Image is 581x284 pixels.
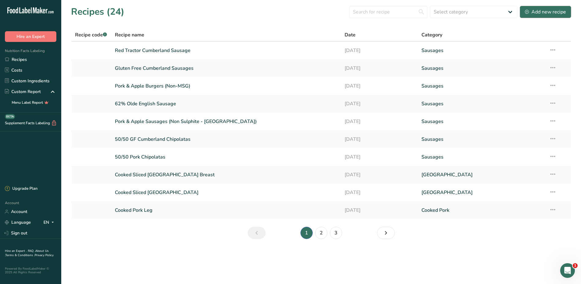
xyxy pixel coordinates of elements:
span: Category [421,31,442,39]
a: Sausages [421,133,542,146]
h1: Recipes (24) [71,5,124,19]
a: Page 2. [315,227,327,239]
a: [DATE] [345,44,414,57]
a: Sausages [421,97,542,110]
a: Cooked Sliced [GEOGRAPHIC_DATA] [115,186,338,199]
a: 50/50 Pork Chipolatas [115,151,338,163]
a: [DATE] [345,204,414,217]
div: EN [43,219,56,226]
span: Recipe code [75,32,107,38]
div: Add new recipe [525,8,566,16]
a: Hire an Expert . [5,249,27,253]
a: Next page [377,227,395,239]
a: Pork & Apple Sausages (Non Sulphite - [GEOGRAPHIC_DATA]) [115,115,338,128]
a: [DATE] [345,133,414,146]
a: [GEOGRAPHIC_DATA] [421,168,542,181]
input: Search for recipe [349,6,428,18]
a: 50/50 GF Cumberland Chipolatas [115,133,338,146]
span: 1 [573,263,578,268]
a: Language [5,217,31,228]
a: [DATE] [345,186,414,199]
a: Gluten Free Cumberland Sausages [115,62,338,75]
a: Sausages [421,115,542,128]
a: About Us . [5,249,49,257]
a: Terms & Conditions . [5,253,35,257]
a: Pork & Apple Burgers (Non-MSG) [115,80,338,92]
a: 62% Olde English Sausage [115,97,338,110]
div: Custom Report [5,88,41,95]
span: Recipe name [115,31,144,39]
a: FAQ . [28,249,35,253]
a: Previous page [248,227,266,239]
iframe: Intercom live chat [560,263,575,278]
div: Powered By FoodLabelMaker © 2025 All Rights Reserved [5,267,56,274]
button: Hire an Expert [5,31,56,42]
div: Upgrade Plan [5,186,37,192]
a: [DATE] [345,115,414,128]
a: Page 3. [330,227,342,239]
a: [DATE] [345,80,414,92]
a: [DATE] [345,62,414,75]
a: [GEOGRAPHIC_DATA] [421,186,542,199]
a: Sausages [421,80,542,92]
a: [DATE] [345,151,414,163]
a: Sausages [421,44,542,57]
a: Sausages [421,151,542,163]
a: Cooked Sliced [GEOGRAPHIC_DATA] Breast [115,168,338,181]
div: BETA [5,114,15,119]
a: Cooked Pork [421,204,542,217]
a: Privacy Policy [35,253,54,257]
a: Sausages [421,62,542,75]
a: Red Tractor Cumberland Sausage [115,44,338,57]
a: Cooked Pork Leg [115,204,338,217]
a: [DATE] [345,168,414,181]
a: [DATE] [345,97,414,110]
button: Add new recipe [520,6,571,18]
span: Date [345,31,356,39]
